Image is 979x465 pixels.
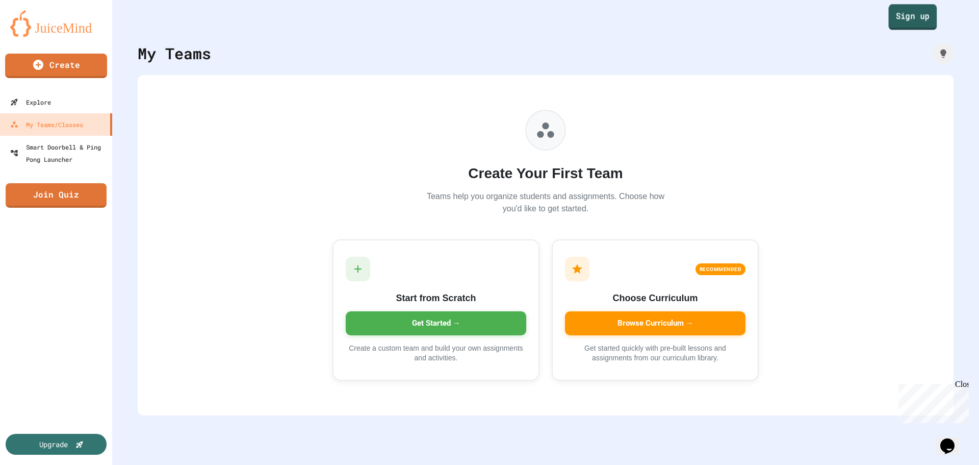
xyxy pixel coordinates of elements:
div: RECOMMENDED [695,263,746,275]
img: logo-orange.svg [10,10,102,37]
iframe: chat widget [894,380,969,423]
div: Get Started → [346,311,526,335]
a: Create [5,54,107,78]
h2: Create Your First Team [423,163,668,184]
p: Teams help you organize students and assignments. Choose how you'd like to get started. [423,190,668,215]
p: Create a custom team and build your own assignments and activities. [346,344,526,363]
div: Browse Curriculum → [565,311,745,335]
iframe: chat widget [936,424,969,455]
div: Chat with us now!Close [4,4,70,65]
div: My Teams/Classes [10,118,83,131]
a: Join Quiz [6,183,107,208]
p: Get started quickly with pre-built lessons and assignments from our curriculum library. [565,344,745,363]
div: How it works [933,43,954,64]
div: Smart Doorbell & Ping Pong Launcher [10,141,108,165]
a: Sign up [889,4,937,30]
div: Upgrade [39,439,68,450]
div: My Teams [138,42,211,65]
h3: Choose Curriculum [565,291,745,305]
h3: Start from Scratch [346,291,526,305]
div: Explore [10,96,51,108]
